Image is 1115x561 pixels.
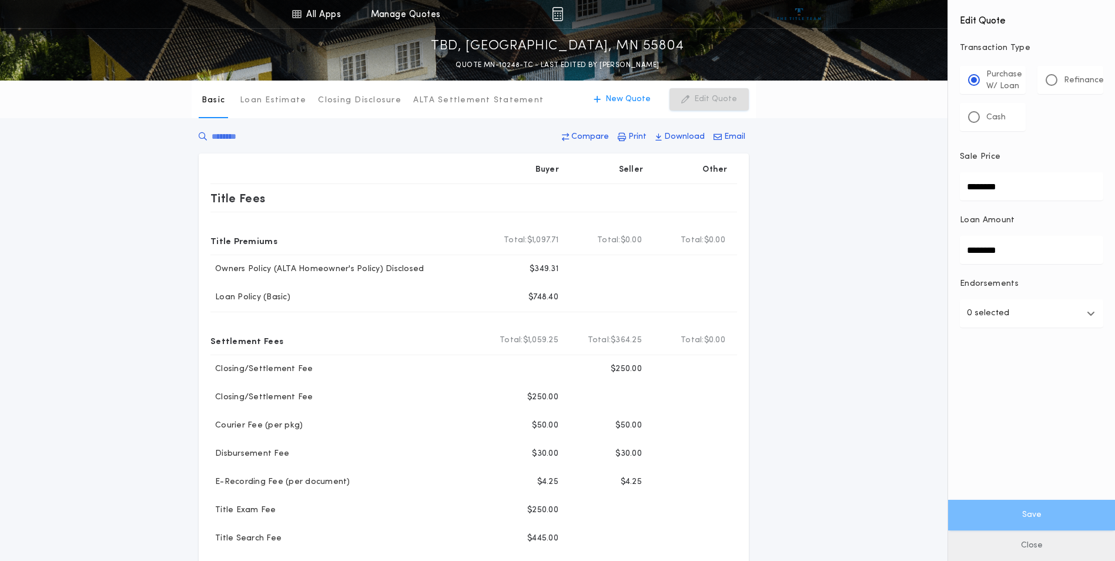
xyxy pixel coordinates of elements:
p: Purchase W/ Loan [986,69,1022,92]
button: Close [948,530,1115,561]
p: E-Recording Fee (per document) [210,476,350,488]
p: Loan Amount [960,215,1015,226]
p: $50.00 [532,420,558,432]
p: Closing Disclosure [318,95,401,106]
button: Email [710,126,749,148]
button: Download [652,126,708,148]
p: Courier Fee (per pkg) [210,420,303,432]
p: $349.31 [530,263,558,275]
p: Owners Policy (ALTA Homeowner's Policy) Disclosed [210,263,424,275]
p: $250.00 [611,363,642,375]
p: Sale Price [960,151,1000,163]
p: Title Exam Fee [210,505,276,516]
p: Basic [202,95,225,106]
h4: Edit Quote [960,7,1103,28]
span: $0.00 [704,335,725,346]
p: $250.00 [527,392,558,403]
p: 0 selected [967,306,1009,320]
button: Print [614,126,650,148]
p: Closing/Settlement Fee [210,363,313,375]
img: img [552,7,563,21]
p: New Quote [605,93,651,105]
p: $250.00 [527,505,558,516]
p: $50.00 [615,420,642,432]
input: Sale Price [960,172,1103,201]
b: Total: [681,235,704,246]
b: Total: [504,235,527,246]
b: Total: [597,235,621,246]
button: 0 selected [960,299,1103,328]
p: $30.00 [615,448,642,460]
span: $1,097.71 [527,235,558,246]
p: Settlement Fees [210,331,283,350]
button: Edit Quote [669,88,749,111]
button: Save [948,500,1115,530]
p: Refinance [1064,75,1104,86]
p: Other [703,164,728,176]
span: $1,059.25 [523,335,558,346]
b: Total: [681,335,704,346]
p: Loan Estimate [240,95,306,106]
p: Seller [619,164,644,176]
button: Compare [558,126,612,148]
p: $4.25 [621,476,642,488]
p: Email [724,131,745,143]
p: $748.40 [528,292,558,303]
p: Transaction Type [960,42,1103,54]
span: $0.00 [621,235,642,246]
p: Cash [986,112,1006,123]
p: $4.25 [537,476,558,488]
span: $0.00 [704,235,725,246]
p: Title Fees [210,189,266,208]
img: vs-icon [777,8,821,20]
p: Title Search Fee [210,533,282,545]
p: Print [628,131,647,143]
span: $364.25 [611,335,642,346]
p: $30.00 [532,448,558,460]
p: Buyer [535,164,559,176]
input: Loan Amount [960,236,1103,264]
p: Closing/Settlement Fee [210,392,313,403]
p: Loan Policy (Basic) [210,292,290,303]
p: Disbursement Fee [210,448,289,460]
p: TBD, [GEOGRAPHIC_DATA], MN 55804 [431,37,684,56]
p: Edit Quote [694,93,737,105]
p: Title Premiums [210,231,277,250]
p: QUOTE MN-10248-TC - LAST EDITED BY [PERSON_NAME] [456,59,659,71]
p: Endorsements [960,278,1103,290]
p: Download [664,131,705,143]
button: New Quote [582,88,662,111]
p: Compare [571,131,609,143]
b: Total: [500,335,523,346]
p: $445.00 [527,533,558,545]
p: ALTA Settlement Statement [413,95,544,106]
b: Total: [588,335,611,346]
